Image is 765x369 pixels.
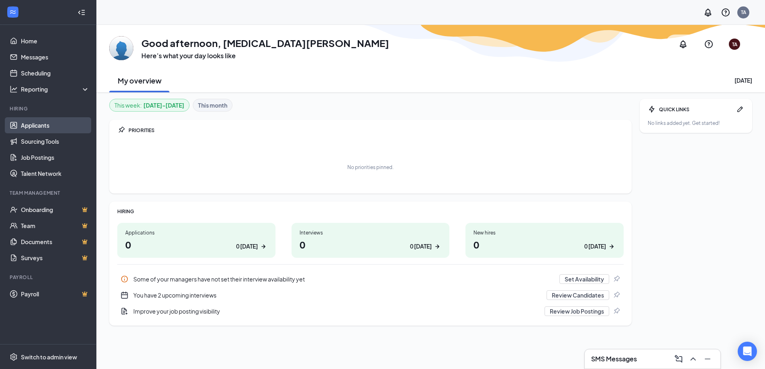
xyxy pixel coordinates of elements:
div: Team Management [10,190,88,196]
div: HIRING [117,208,624,215]
svg: Info [120,275,129,283]
h1: 0 [125,238,267,251]
h2: My overview [118,75,161,86]
svg: ArrowRight [608,243,616,251]
a: Applicants [21,117,90,133]
button: Review Candidates [547,290,609,300]
div: Improve your job posting visibility [117,303,624,319]
svg: Pin [612,291,620,299]
a: DocumentAddImprove your job posting visibilityReview Job PostingsPin [117,303,624,319]
div: You have 2 upcoming interviews [117,287,624,303]
svg: QuestionInfo [721,8,730,17]
div: You have 2 upcoming interviews [133,291,542,299]
svg: Pin [117,126,125,134]
div: No priorities pinned. [347,164,394,171]
b: [DATE] - [DATE] [143,101,184,110]
svg: Settings [10,353,18,361]
div: Open Intercom Messenger [738,342,757,361]
div: [DATE] [734,76,752,84]
a: InfoSome of your managers have not set their interview availability yetSet AvailabilityPin [117,271,624,287]
svg: CalendarNew [120,291,129,299]
div: Improve your job posting visibility [133,307,540,315]
svg: Analysis [10,85,18,93]
div: 0 [DATE] [584,242,606,251]
h1: Good afternoon, [MEDICAL_DATA][PERSON_NAME] [141,36,389,50]
img: Tao Allen [109,36,133,60]
div: PRIORITIES [129,127,624,134]
svg: Pen [736,105,744,113]
a: DocumentsCrown [21,234,90,250]
svg: ArrowRight [433,243,441,251]
a: OnboardingCrown [21,202,90,218]
div: Switch to admin view [21,353,77,361]
a: Interviews00 [DATE]ArrowRight [292,223,450,258]
div: Applications [125,229,267,236]
svg: Bolt [648,105,656,113]
b: This month [198,101,227,110]
div: TA [732,41,737,48]
svg: DocumentAdd [120,307,129,315]
h1: 0 [473,238,616,251]
svg: Collapse [78,8,86,16]
div: TA [741,9,746,16]
div: Payroll [10,274,88,281]
button: ComposeMessage [672,353,685,365]
a: Applications00 [DATE]ArrowRight [117,223,275,258]
a: CalendarNewYou have 2 upcoming interviewsReview CandidatesPin [117,287,624,303]
svg: ComposeMessage [674,354,683,364]
div: Some of your managers have not set their interview availability yet [133,275,555,283]
div: Hiring [10,105,88,112]
svg: Minimize [703,354,712,364]
a: Scheduling [21,65,90,81]
button: Review Job Postings [545,306,609,316]
button: ChevronUp [687,353,700,365]
svg: ArrowRight [259,243,267,251]
h3: SMS Messages [591,355,637,363]
a: Talent Network [21,165,90,181]
h3: Here’s what your day looks like [141,51,389,60]
a: PayrollCrown [21,286,90,302]
svg: Notifications [703,8,713,17]
div: New hires [473,229,616,236]
svg: Pin [612,307,620,315]
a: Sourcing Tools [21,133,90,149]
div: QUICK LINKS [659,106,733,113]
svg: QuestionInfo [704,39,714,49]
a: TeamCrown [21,218,90,234]
svg: Notifications [678,39,688,49]
div: 0 [DATE] [410,242,432,251]
div: Interviews [300,229,442,236]
div: 0 [DATE] [236,242,258,251]
div: No links added yet. Get started! [648,120,744,126]
a: Job Postings [21,149,90,165]
a: New hires00 [DATE]ArrowRight [465,223,624,258]
svg: Pin [612,275,620,283]
svg: WorkstreamLogo [9,8,17,16]
a: Home [21,33,90,49]
button: Set Availability [559,274,609,284]
div: Some of your managers have not set their interview availability yet [117,271,624,287]
div: Reporting [21,85,90,93]
svg: ChevronUp [688,354,698,364]
a: SurveysCrown [21,250,90,266]
div: This week : [114,101,184,110]
h1: 0 [300,238,442,251]
button: Minimize [701,353,714,365]
a: Messages [21,49,90,65]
